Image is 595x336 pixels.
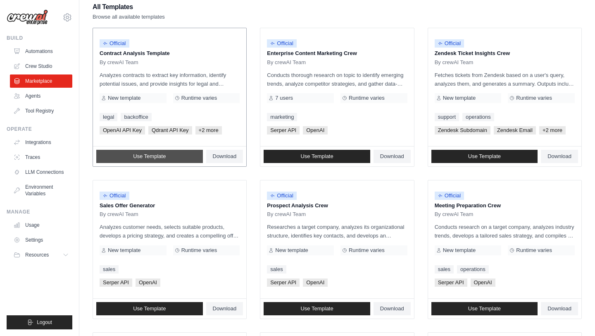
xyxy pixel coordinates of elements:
[121,113,151,121] a: backoffice
[267,71,407,88] p: Conducts thorough research on topic to identify emerging trends, analyze competitor strategies, a...
[431,302,538,315] a: Use Template
[10,233,72,247] a: Settings
[494,126,536,134] span: Zendesk Email
[435,265,454,274] a: sales
[264,302,370,315] a: Use Template
[96,302,203,315] a: Use Template
[539,126,566,134] span: +2 more
[267,192,297,200] span: Official
[435,223,575,240] p: Conducts research on a target company, analyzes industry trends, develops a tailored sales strate...
[300,305,333,312] span: Use Template
[108,247,140,254] span: New template
[93,1,165,13] h2: All Templates
[541,302,578,315] a: Download
[10,180,72,200] a: Environment Variables
[435,49,575,58] p: Zendesk Ticket Insights Crew
[10,218,72,232] a: Usage
[300,153,333,160] span: Use Template
[213,305,237,312] span: Download
[462,113,494,121] a: operations
[443,95,476,101] span: New template
[100,39,129,48] span: Official
[100,223,240,240] p: Analyzes customer needs, selects suitable products, develops a pricing strategy, and creates a co...
[267,211,306,218] span: By crewAI Team
[25,252,49,258] span: Resources
[267,126,300,134] span: Serper API
[96,150,203,163] a: Use Template
[100,113,117,121] a: legal
[380,153,404,160] span: Download
[435,59,474,66] span: By crewAI Team
[468,305,501,312] span: Use Template
[267,223,407,240] p: Researches a target company, analyzes its organizational structure, identifies key contacts, and ...
[435,278,467,287] span: Serper API
[133,305,166,312] span: Use Template
[267,202,407,210] p: Prospect Analysis Crew
[93,13,165,21] p: Browse all available templates
[7,126,72,132] div: Operate
[181,95,217,101] span: Runtime varies
[374,150,411,163] a: Download
[435,211,474,218] span: By crewAI Team
[100,49,240,58] p: Contract Analysis Template
[468,153,501,160] span: Use Template
[213,153,237,160] span: Download
[37,319,52,326] span: Logout
[349,247,385,254] span: Runtime varies
[136,278,160,287] span: OpenAI
[435,202,575,210] p: Meeting Preparation Crew
[435,113,459,121] a: support
[10,248,72,262] button: Resources
[435,192,464,200] span: Official
[267,59,306,66] span: By crewAI Team
[7,35,72,41] div: Build
[443,247,476,254] span: New template
[516,95,552,101] span: Runtime varies
[100,59,138,66] span: By crewAI Team
[349,95,385,101] span: Runtime varies
[10,104,72,118] a: Tool Registry
[267,49,407,58] p: Enterprise Content Marketing Crew
[435,126,490,134] span: Zendesk Subdomain
[206,150,243,163] a: Download
[547,305,571,312] span: Download
[148,126,192,134] span: Qdrant API Key
[303,278,328,287] span: OpenAI
[100,192,129,200] span: Official
[100,126,145,134] span: OpenAI API Key
[10,166,72,179] a: LLM Connections
[380,305,404,312] span: Download
[100,265,119,274] a: sales
[10,151,72,164] a: Traces
[7,209,72,215] div: Manage
[431,150,538,163] a: Use Template
[264,150,370,163] a: Use Template
[7,10,48,25] img: Logo
[374,302,411,315] a: Download
[100,211,138,218] span: By crewAI Team
[516,247,552,254] span: Runtime varies
[10,45,72,58] a: Automations
[547,153,571,160] span: Download
[267,265,286,274] a: sales
[100,202,240,210] p: Sales Offer Generator
[100,71,240,88] p: Analyzes contracts to extract key information, identify potential issues, and provide insights fo...
[267,39,297,48] span: Official
[7,315,72,329] button: Logout
[275,247,308,254] span: New template
[267,113,297,121] a: marketing
[133,153,166,160] span: Use Template
[10,136,72,149] a: Integrations
[181,247,217,254] span: Runtime varies
[206,302,243,315] a: Download
[541,150,578,163] a: Download
[10,60,72,73] a: Crew Studio
[457,265,489,274] a: operations
[471,278,495,287] span: OpenAI
[267,278,300,287] span: Serper API
[108,95,140,101] span: New template
[195,126,222,134] span: +2 more
[10,89,72,103] a: Agents
[435,71,575,88] p: Fetches tickets from Zendesk based on a user's query, analyzes them, and generates a summary. Out...
[303,126,328,134] span: OpenAI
